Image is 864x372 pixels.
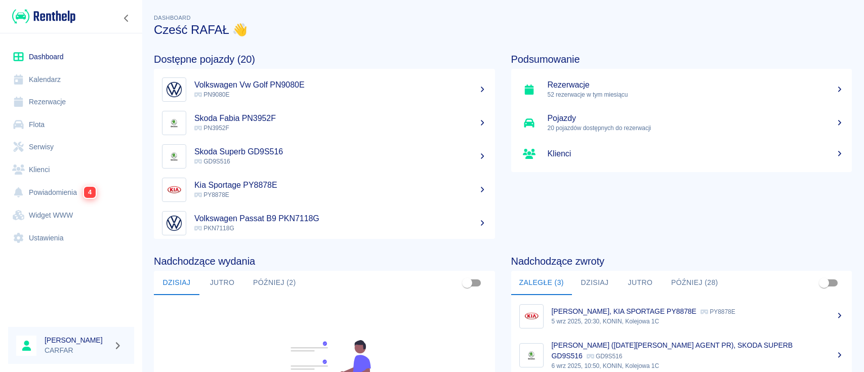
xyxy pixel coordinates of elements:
span: PY8878E [194,191,229,198]
span: Pokaż przypisane tylko do mnie [814,273,834,293]
button: Zaległe (3) [511,271,572,295]
span: PN9080E [194,91,229,98]
h6: [PERSON_NAME] [45,335,109,345]
a: ImageSkoda Fabia PN3952F PN3952F [154,106,495,140]
img: Image [164,113,184,133]
h4: Podsumowanie [511,53,852,65]
button: Później (28) [663,271,726,295]
img: Image [164,180,184,199]
span: 4 [84,187,96,198]
span: PKN7118G [194,225,234,232]
img: Image [522,307,541,326]
a: Kalendarz [8,68,134,91]
a: Dashboard [8,46,134,68]
a: Serwisy [8,136,134,158]
p: 20 pojazdów dostępnych do rezerwacji [548,123,844,133]
p: [PERSON_NAME], KIA SPORTAGE PY8878E [552,307,696,315]
a: Renthelp logo [8,8,75,25]
p: 52 rezerwacje w tym miesiącu [548,90,844,99]
h5: Skoda Superb GD9S516 [194,147,487,157]
a: Flota [8,113,134,136]
p: PY8878E [701,308,735,315]
img: Image [522,346,541,365]
button: Zwiń nawigację [119,12,134,25]
p: GD9S516 [587,353,623,360]
button: Jutro [618,271,663,295]
button: Jutro [199,271,245,295]
a: ImageVolkswagen Vw Golf PN9080E PN9080E [154,73,495,106]
img: Image [164,80,184,99]
a: Klienci [511,140,852,168]
p: CARFAR [45,345,109,356]
a: Powiadomienia4 [8,181,134,204]
h5: Skoda Fabia PN3952F [194,113,487,123]
a: Rezerwacje52 rezerwacje w tym miesiącu [511,73,852,106]
a: Klienci [8,158,134,181]
button: Dzisiaj [154,271,199,295]
span: Pokaż przypisane tylko do mnie [458,273,477,293]
a: ImageKia Sportage PY8878E PY8878E [154,173,495,206]
a: ImageVolkswagen Passat B9 PKN7118G PKN7118G [154,206,495,240]
a: Rezerwacje [8,91,134,113]
h5: Klienci [548,149,844,159]
img: Renthelp logo [12,8,75,25]
img: Image [164,214,184,233]
h5: Volkswagen Passat B9 PKN7118G [194,214,487,224]
h5: Kia Sportage PY8878E [194,180,487,190]
a: Image[PERSON_NAME], KIA SPORTAGE PY8878E PY8878E5 wrz 2025, 20:30, KONIN, Kolejowa 1C [511,299,852,333]
h5: Volkswagen Vw Golf PN9080E [194,80,487,90]
a: Pojazdy20 pojazdów dostępnych do rezerwacji [511,106,852,140]
span: PN3952F [194,125,229,132]
span: GD9S516 [194,158,230,165]
a: Ustawienia [8,227,134,250]
p: [PERSON_NAME] ([DATE][PERSON_NAME] AGENT PR), SKODA SUPERB GD9S516 [552,341,793,360]
button: Później (2) [245,271,304,295]
a: Widget WWW [8,204,134,227]
h4: Nadchodzące zwroty [511,255,852,267]
p: 6 wrz 2025, 10:50, KONIN, Kolejowa 1C [552,361,844,370]
h5: Pojazdy [548,113,844,123]
a: ImageSkoda Superb GD9S516 GD9S516 [154,140,495,173]
button: Dzisiaj [572,271,618,295]
img: Image [164,147,184,166]
h5: Rezerwacje [548,80,844,90]
h4: Nadchodzące wydania [154,255,495,267]
h3: Cześć RAFAŁ 👋 [154,23,852,37]
span: Dashboard [154,15,191,21]
p: 5 wrz 2025, 20:30, KONIN, Kolejowa 1C [552,317,844,326]
h4: Dostępne pojazdy (20) [154,53,495,65]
